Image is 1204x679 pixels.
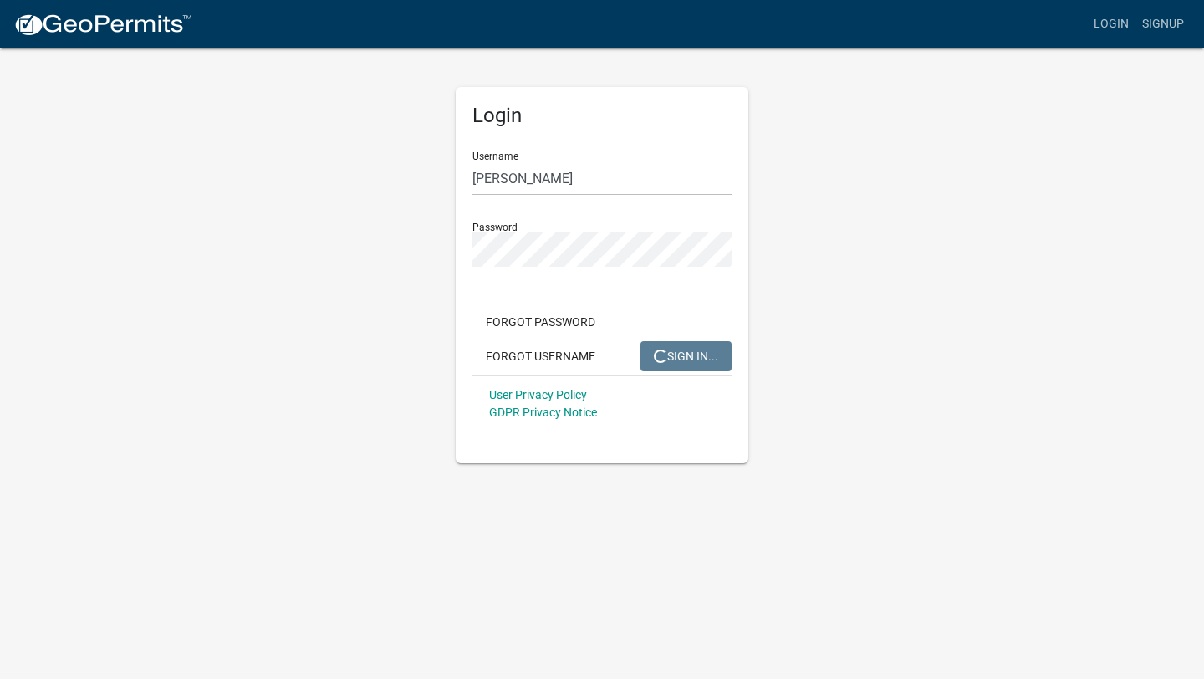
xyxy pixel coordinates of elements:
[489,406,597,419] a: GDPR Privacy Notice
[472,341,609,371] button: Forgot Username
[472,104,732,128] h5: Login
[640,341,732,371] button: SIGN IN...
[472,307,609,337] button: Forgot Password
[489,388,587,401] a: User Privacy Policy
[1087,8,1135,40] a: Login
[654,349,718,362] span: SIGN IN...
[1135,8,1191,40] a: Signup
